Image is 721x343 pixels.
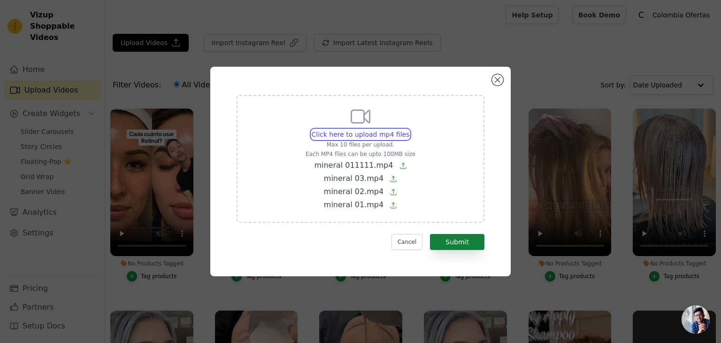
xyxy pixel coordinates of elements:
span: mineral 011111.mp4 [314,161,393,170]
button: Submit [430,234,484,250]
span: mineral 03.mp4 [324,174,384,183]
button: Close modal [492,74,503,86]
p: Max 10 files per upload. [306,141,415,148]
a: Chat abierto [682,305,710,334]
span: mineral 02.mp4 [324,187,384,196]
span: Click here to upload mp4 files [312,131,410,138]
p: Each MP4 files can be upto 100MB size [306,150,415,158]
span: mineral 01.mp4 [324,200,384,209]
button: Cancel [391,234,423,250]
